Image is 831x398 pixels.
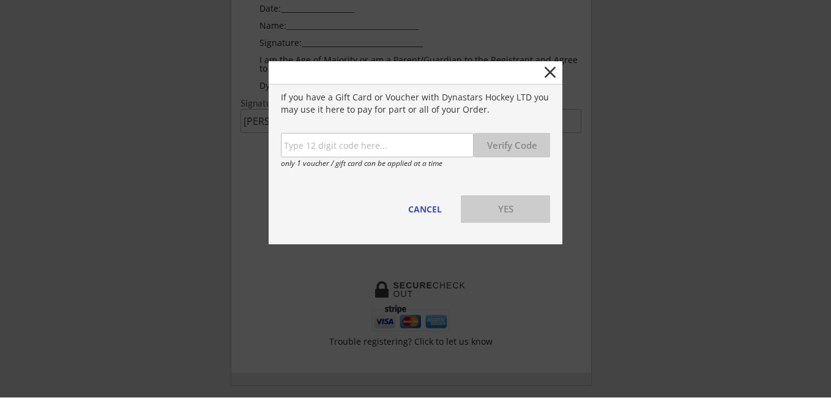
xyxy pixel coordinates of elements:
[540,62,560,82] button: close
[461,195,550,223] button: YES
[281,133,474,157] input: Type 12 digit code here...
[269,91,562,128] div: If you have a Gift Card or Voucher with Dynastars Hockey LTD you may use it here to pay for part ...
[281,160,550,168] div: only 1 voucher / gift card can be applied at a time
[403,195,447,223] button: CANCEL
[474,133,550,157] button: Verify Code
